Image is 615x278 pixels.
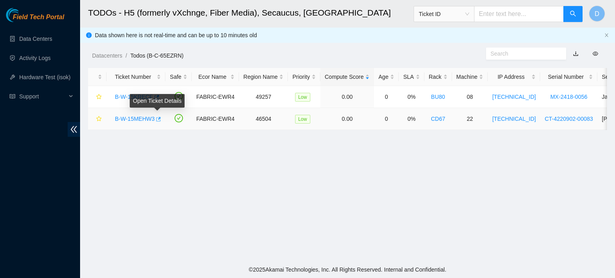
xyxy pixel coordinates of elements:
a: Data Centers [19,36,52,42]
span: Low [295,115,310,124]
a: CT-4220902-00083 [545,116,593,122]
button: star [92,90,102,103]
td: 49257 [239,86,288,108]
td: 0 [374,86,399,108]
button: download [567,47,585,60]
span: star [96,116,102,122]
span: check-circle [175,114,183,122]
span: read [10,94,15,99]
a: B-W-15KRECF [115,94,153,100]
span: eye [593,51,598,56]
a: B-W-15MEHW3 [115,116,155,122]
input: Search [490,49,555,58]
a: [TECHNICAL_ID] [492,94,536,100]
td: 0.00 [320,86,374,108]
a: Activity Logs [19,55,51,61]
button: star [92,112,102,125]
button: close [604,33,609,38]
a: Hardware Test (isok) [19,74,70,80]
span: Low [295,93,310,102]
a: BU80 [431,94,445,100]
td: 0 [374,108,399,130]
button: D [589,6,605,22]
a: CD67 [431,116,445,122]
a: Datacenters [92,52,122,59]
span: double-left [68,122,80,137]
span: check-circle [175,92,183,100]
a: MX-2418-0056 [550,94,587,100]
span: D [595,9,599,19]
a: Akamai TechnologiesField Tech Portal [6,14,64,25]
span: / [125,52,127,59]
span: Support [19,88,66,104]
button: search [563,6,583,22]
td: 0% [399,86,424,108]
td: 46504 [239,108,288,130]
span: star [96,94,102,100]
td: 22 [452,108,488,130]
td: FABRIC-EWR4 [192,86,239,108]
td: FABRIC-EWR4 [192,108,239,130]
span: Field Tech Portal [13,14,64,21]
div: Open Ticket Details [130,94,185,108]
a: download [573,50,579,57]
span: search [570,10,576,18]
span: Ticket ID [419,8,469,20]
a: Todos (B-C-65EZRN) [130,52,183,59]
a: [TECHNICAL_ID] [492,116,536,122]
td: 0% [399,108,424,130]
td: 0.00 [320,108,374,130]
img: Akamai Technologies [6,8,40,22]
td: 08 [452,86,488,108]
input: Enter text here... [474,6,564,22]
footer: © 2025 Akamai Technologies, Inc. All Rights Reserved. Internal and Confidential. [80,261,615,278]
